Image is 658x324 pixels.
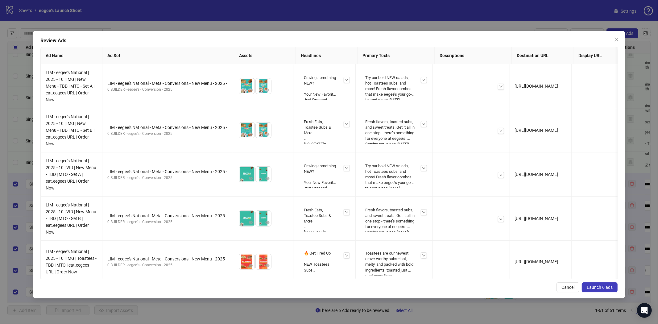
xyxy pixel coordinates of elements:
[363,248,425,276] div: Toastees are our newest crave-worthy subs—hot, melty, and packed with bold ingredients, toasted j...
[512,47,573,64] th: Destination URL
[301,73,348,100] div: Craving something NEW? Your New Favorites Just Dropped Say 👋 to the New Lineup Order Now | Pickup...
[264,219,271,226] button: Preview
[573,47,635,64] th: Display URL
[582,282,618,292] button: Launch 6 ads
[345,166,349,170] span: down
[358,47,435,64] th: Primary Texts
[247,86,255,94] button: Preview
[102,47,234,64] th: Ad Set
[256,78,271,94] img: Asset 2
[107,131,227,137] div: 0 BUILDER - eegee's - Conversion - 2025
[46,249,97,274] span: LIM - eegee's National | 2025 - 10 | IMG | Toastees - TBD | MTO | eat.eegees URL | Order Now
[345,254,349,257] span: down
[438,259,439,264] span: -
[435,47,512,64] th: Descriptions
[107,80,227,87] div: LIM - eegee's National - Meta - Conversions - New Menu - 2025 -
[265,132,270,136] span: eye
[249,176,253,181] span: eye
[256,167,271,182] img: Asset 2
[515,84,558,89] span: [URL][DOMAIN_NAME]
[239,211,255,226] img: Asset 1
[107,124,227,131] div: LIM - eegee's National - Meta - Conversions - New Menu - 2025 -
[422,78,426,82] span: down
[41,47,102,64] th: Ad Name
[422,254,426,257] span: down
[234,47,296,64] th: Assets
[363,73,425,100] div: Try our bold NEW salads, hot Toastees subs, and more! Fresh flavor combos that make eegee’s your ...
[239,123,255,138] img: Asset 1
[247,175,255,182] button: Preview
[499,173,503,177] span: down
[301,248,348,276] div: 🔥 Get Fired Up NEW Toastees Subs 🔥 Hot, Melty, Toasted Just Right New Subs, Big Flavor Your New F...
[422,122,426,126] span: down
[256,211,271,226] img: Asset 2
[107,255,227,262] div: LIM - eegee's National - Meta - Conversions - New Menu - 2025 -
[363,205,425,232] div: Fresh flavors, toasted subs, and sweet treats. Get it all in one stop - there’s something for eve...
[363,117,425,144] div: Fresh flavors, toasted subs, and sweet treats. Get it all in one stop - there’s something for eve...
[264,131,271,138] button: Preview
[265,264,270,268] span: eye
[46,202,96,235] span: LIM - eegee's National | 2025 - 10 | VID | New Menu - TBD | MTO - Set B | eat.eegees URL | Order Now
[247,262,255,269] button: Preview
[46,70,94,102] span: LIM - eegee's National | 2025 - 10 | IMG | New Menu - TBD | MTO - Set A | eat.eegees URL | Order Now
[249,220,253,225] span: eye
[345,210,349,214] span: down
[247,219,255,226] button: Preview
[345,78,349,82] span: down
[265,88,270,92] span: eye
[265,176,270,181] span: eye
[587,285,613,290] span: Launch 6 ads
[239,254,255,269] img: Asset 1
[46,114,94,146] span: LIM - eegee's National | 2025 - 10 | IMG | New Menu - TBD | MTO - Set B | eat.eegees URL | Order Now
[611,35,621,44] button: Close
[107,212,227,219] div: LIM - eegee's National - Meta - Conversions - New Menu - 2025 -
[247,131,255,138] button: Preview
[239,167,255,182] img: Asset 1
[264,175,271,182] button: Preview
[296,47,358,64] th: Headlines
[499,217,503,221] span: down
[301,117,348,144] div: Fresh Eats, Toastee Subs & More [US_STATE]'s Freshest Bites Are Here AZ’s New Favorites Order Now...
[515,128,558,133] span: [URL][DOMAIN_NAME]
[557,282,579,292] button: Cancel
[301,161,348,188] div: Craving something NEW? Your New Favorites Just Dropped Say 👋 to the New Lineup Order Now | Pickup...
[256,123,271,138] img: Asset 2
[264,262,271,269] button: Preview
[107,262,227,268] div: 0 BUILDER - eegee's - Conversion - 2025
[614,37,619,42] span: close
[249,88,253,92] span: eye
[422,166,426,170] span: down
[515,172,558,177] span: [URL][DOMAIN_NAME]
[239,78,255,94] img: Asset 1
[301,205,348,232] div: Fresh Eats, Toastee Subs & More [US_STATE]'s Freshest Bites Are Here AZ’s New Favorites Order Now...
[363,161,425,188] div: Try our bold NEW salads, hot Toastees subs, and more! Fresh flavor combos that make eegee’s your ...
[107,175,227,181] div: 0 BUILDER - eegee's - Conversion - 2025
[499,85,503,89] span: down
[107,219,227,225] div: 0 BUILDER - eegee's - Conversion - 2025
[422,210,426,214] span: down
[265,220,270,225] span: eye
[515,259,558,264] span: [URL][DOMAIN_NAME]
[561,285,574,290] span: Cancel
[515,216,558,221] span: [URL][DOMAIN_NAME]
[249,132,253,136] span: eye
[249,264,253,268] span: eye
[264,86,271,94] button: Preview
[345,122,349,126] span: down
[256,254,271,269] img: Asset 2
[499,129,503,133] span: down
[46,158,96,190] span: LIM - eegee's National | 2025 - 10 | VID | New Menu - TBD | MTO - Set A | eat.eegees URL | Order Now
[107,168,227,175] div: LIM - eegee's National - Meta - Conversions - New Menu - 2025 -
[637,303,652,318] div: Open Intercom Messenger
[107,87,227,93] div: 0 BUILDER - eegee's - Conversion - 2025
[40,37,618,44] div: Review Ads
